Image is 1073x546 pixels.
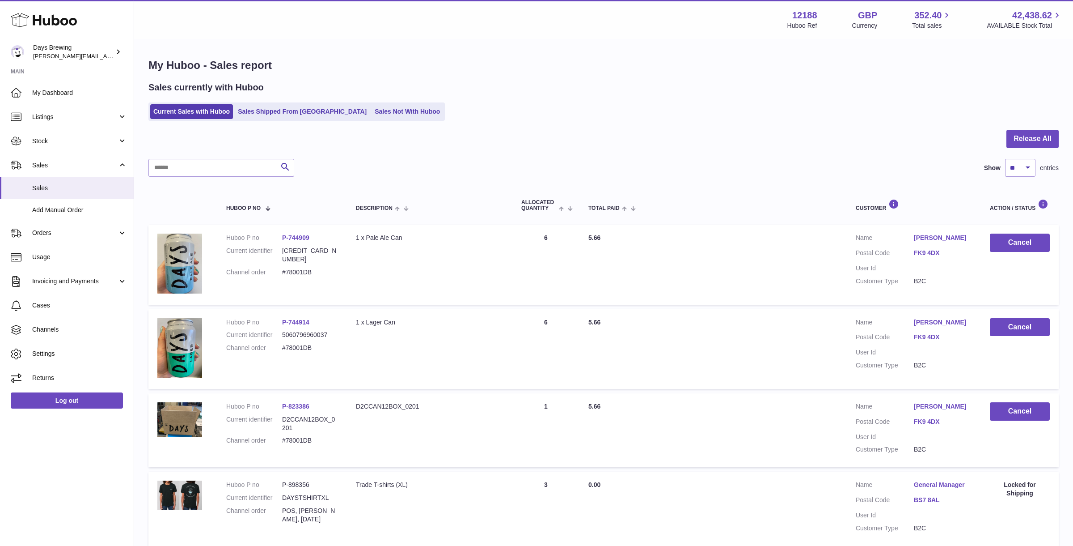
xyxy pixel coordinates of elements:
dd: POS, [PERSON_NAME], [DATE] [282,507,338,524]
a: [PERSON_NAME] [914,402,972,411]
span: 0.00 [588,481,600,488]
td: 1 [512,393,579,468]
span: Add Manual Order [32,206,127,214]
dd: DAYSTSHIRTXL [282,494,338,502]
dt: Name [856,234,914,244]
a: P-744914 [282,319,309,326]
a: Current Sales with Huboo [150,104,233,119]
dd: 5060796960037 [282,331,338,339]
dt: User Id [856,264,914,273]
dt: Customer Type [856,445,914,454]
span: Usage [32,253,127,261]
span: 352.40 [914,9,942,21]
img: 121881680514664.jpg [157,234,202,293]
dt: User Id [856,348,914,357]
span: 5.66 [588,234,600,241]
span: AVAILABLE Stock Total [987,21,1062,30]
div: Locked for Shipping [990,481,1050,498]
span: Settings [32,350,127,358]
span: Channels [32,325,127,334]
span: Invoicing and Payments [32,277,118,286]
span: Huboo P no [226,205,261,211]
dt: Postal Code [856,418,914,428]
a: General Manager [914,481,972,489]
a: [PERSON_NAME] [914,318,972,327]
dd: #78001DB [282,344,338,352]
div: Action / Status [990,199,1050,211]
div: Trade T-shirts (XL) [356,481,503,489]
dt: Channel order [226,344,282,352]
dt: User Id [856,433,914,441]
div: 1 x Pale Ale Can [356,234,503,242]
dt: User Id [856,511,914,520]
a: Sales Shipped From [GEOGRAPHIC_DATA] [235,104,370,119]
dt: Current identifier [226,494,282,502]
dt: Name [856,481,914,491]
img: greg@daysbrewing.com [11,45,24,59]
span: 5.66 [588,403,600,410]
td: 6 [512,309,579,389]
button: Cancel [990,402,1050,421]
span: Description [356,205,393,211]
span: Sales [32,184,127,192]
h2: Sales currently with Huboo [148,81,264,94]
h1: My Huboo - Sales report [148,58,1059,73]
dd: B2C [914,445,972,454]
a: FK9 4DX [914,418,972,426]
td: 6 [512,225,579,304]
img: 121881680514645.jpg [157,318,202,378]
span: entries [1040,164,1059,172]
span: Stock [32,137,118,145]
span: 42,438.62 [1012,9,1052,21]
span: Orders [32,229,118,237]
label: Show [984,164,1001,172]
dd: #78001DB [282,268,338,277]
dd: [CREDIT_CARD_NUMBER] [282,247,338,264]
dt: Postal Code [856,333,914,344]
dd: D2CCAN12BOX_0201 [282,415,338,432]
span: Sales [32,161,118,170]
a: 352.40 Total sales [912,9,952,30]
span: Total sales [912,21,952,30]
dt: Customer Type [856,524,914,533]
dt: Current identifier [226,415,282,432]
span: Returns [32,374,127,382]
div: 1 x Lager Can [356,318,503,327]
dt: Channel order [226,268,282,277]
dt: Huboo P no [226,234,282,242]
button: Release All [1006,130,1059,148]
dd: B2C [914,524,972,533]
div: Customer [856,199,972,211]
img: 121881712073849.png [157,481,202,510]
a: P-823386 [282,403,309,410]
strong: GBP [858,9,877,21]
span: Cases [32,301,127,310]
dt: Channel order [226,436,282,445]
a: FK9 4DX [914,333,972,341]
dd: B2C [914,361,972,370]
span: 5.66 [588,319,600,326]
dt: Huboo P no [226,402,282,411]
div: Currency [852,21,878,30]
dt: Current identifier [226,247,282,264]
a: Log out [11,392,123,409]
span: ALLOCATED Quantity [521,200,557,211]
dt: Name [856,402,914,413]
span: Total paid [588,205,620,211]
dt: Channel order [226,507,282,524]
dt: Huboo P no [226,318,282,327]
a: 42,438.62 AVAILABLE Stock Total [987,9,1062,30]
td: 3 [512,472,579,546]
dt: Customer Type [856,277,914,286]
div: D2CCAN12BOX_0201 [356,402,503,411]
button: Cancel [990,318,1050,337]
dt: Current identifier [226,331,282,339]
span: My Dashboard [32,89,127,97]
dt: Postal Code [856,249,914,260]
dt: Huboo P no [226,481,282,489]
a: FK9 4DX [914,249,972,257]
strong: 12188 [792,9,817,21]
button: Cancel [990,234,1050,252]
dt: Postal Code [856,496,914,507]
a: [PERSON_NAME] [914,234,972,242]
